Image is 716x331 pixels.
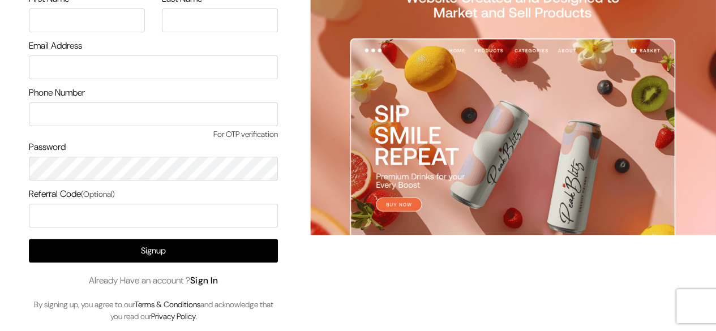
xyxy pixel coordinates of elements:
[81,189,115,199] span: (Optional)
[135,299,200,309] a: Terms & Conditions
[29,299,278,323] p: By signing up, you agree to our and acknowledge that you read our .
[29,128,278,140] span: For OTP verification
[29,140,66,154] label: Password
[151,311,196,321] a: Privacy Policy
[29,39,82,53] label: Email Address
[89,274,218,287] span: Already Have an account ?
[29,239,278,263] button: Signup
[190,274,218,286] a: Sign In
[29,187,115,201] label: Referral Code
[29,86,85,100] label: Phone Number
